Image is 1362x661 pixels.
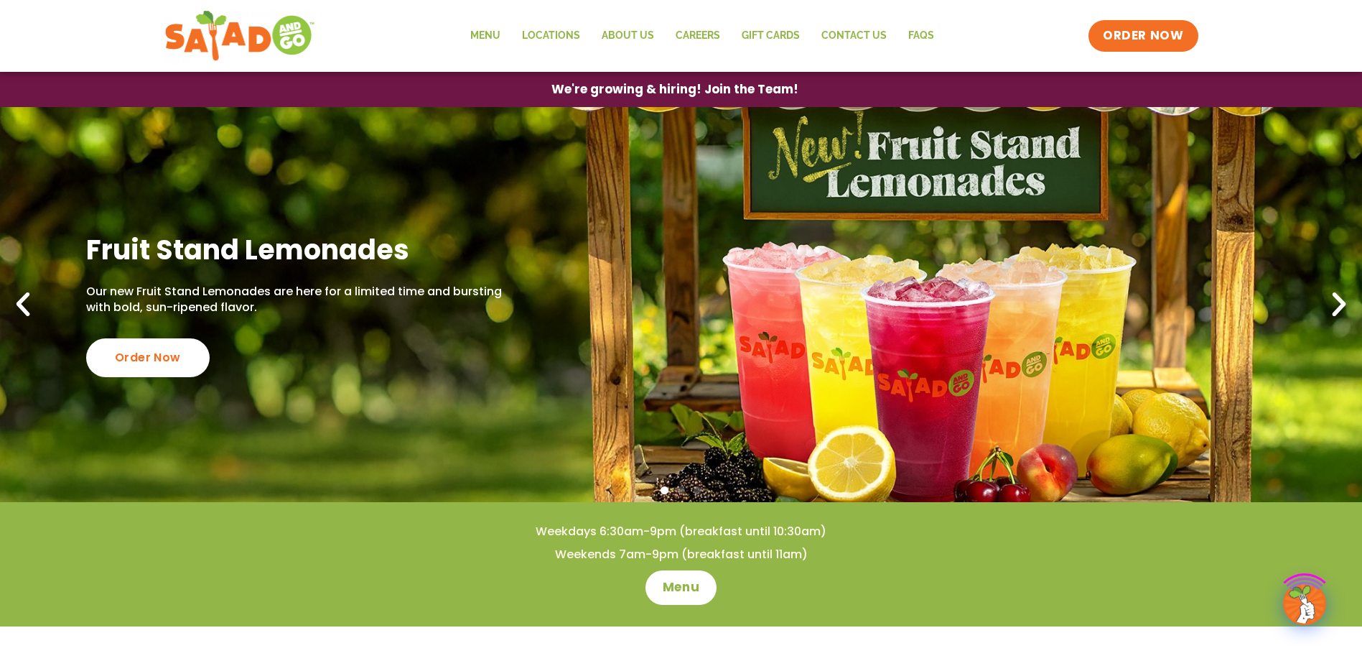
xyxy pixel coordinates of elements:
img: new-SAG-logo-768×292 [164,7,316,65]
div: Order Now [86,338,210,377]
h4: Weekdays 6:30am-9pm (breakfast until 10:30am) [29,524,1333,540]
a: Contact Us [811,19,897,52]
a: Locations [511,19,591,52]
a: We're growing & hiring! Join the Team! [530,73,820,106]
a: About Us [591,19,665,52]
div: Previous slide [7,289,39,320]
span: ORDER NOW [1103,27,1183,45]
a: Menu [645,570,717,605]
span: Menu [663,579,699,596]
span: Go to slide 3 [694,486,701,494]
h2: Fruit Stand Lemonades [86,232,507,267]
a: ORDER NOW [1088,20,1198,52]
a: GIFT CARDS [731,19,811,52]
div: Next slide [1323,289,1355,320]
span: Go to slide 1 [661,486,668,494]
a: Careers [665,19,731,52]
span: We're growing & hiring! Join the Team! [551,83,798,96]
a: FAQs [897,19,945,52]
p: Our new Fruit Stand Lemonades are here for a limited time and bursting with bold, sun-ripened fla... [86,284,507,316]
h4: Weekends 7am-9pm (breakfast until 11am) [29,547,1333,563]
nav: Menu [460,19,945,52]
a: Menu [460,19,511,52]
span: Go to slide 2 [677,486,685,494]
